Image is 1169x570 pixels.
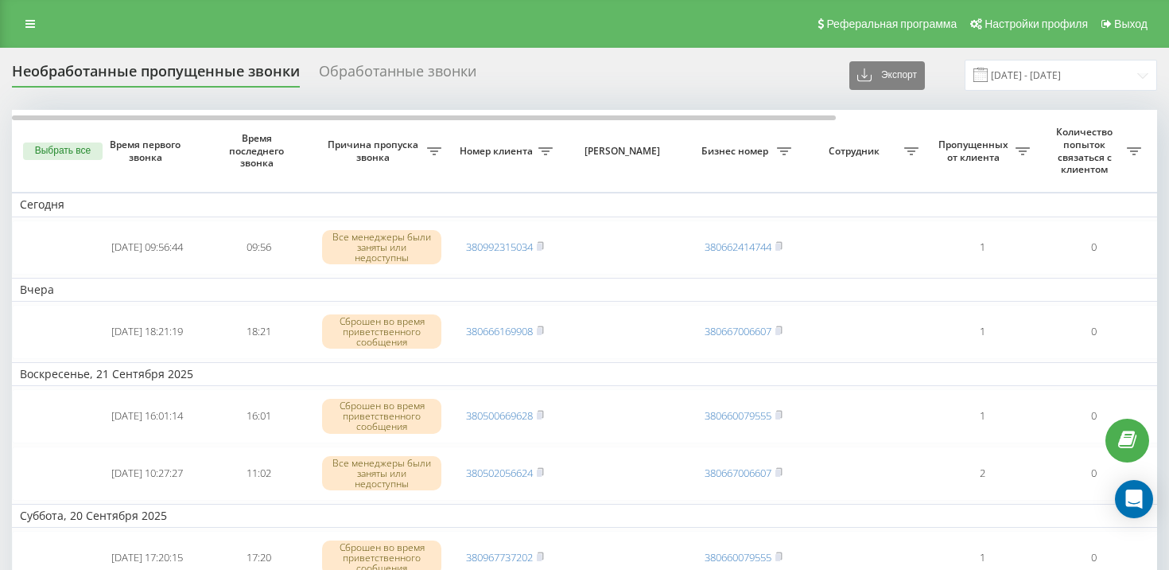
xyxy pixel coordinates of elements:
div: Все менеджеры были заняты или недоступны [322,230,441,265]
td: 0 [1038,389,1149,443]
div: Обработанные звонки [319,63,476,88]
span: Время последнего звонка [216,132,301,170]
a: 380500669628 [466,408,533,423]
td: 1 [926,221,1038,275]
td: 16:01 [203,389,314,443]
td: [DATE] 16:01:14 [91,389,203,443]
td: 0 [1038,447,1149,501]
div: Необработанные пропущенные звонки [12,63,300,88]
a: 380502056624 [466,466,533,480]
span: Время первого звонка [104,139,190,163]
td: 1 [926,389,1038,443]
a: 380660079555 [705,408,771,423]
td: 18:21 [203,305,314,359]
a: 380660079555 [705,550,771,564]
span: Реферальная программа [826,18,957,30]
a: 380666169908 [466,324,533,338]
a: 380667006607 [705,466,771,480]
span: Номер клиента [457,145,538,158]
a: 380667006607 [705,324,771,338]
span: Сотрудник [807,145,904,158]
div: Сброшен во время приветственного сообщения [322,399,441,434]
a: 380967737202 [466,550,533,564]
span: Настройки профиля [985,18,1088,30]
td: 09:56 [203,221,314,275]
span: Причина пропуска звонка [322,139,427,163]
span: Бизнес номер [696,145,777,158]
span: Количество попыток связаться с клиентом [1046,126,1127,175]
span: Пропущенных от клиента [934,139,1016,163]
td: 0 [1038,305,1149,359]
td: 0 [1038,221,1149,275]
a: 380662414744 [705,240,771,254]
td: 2 [926,447,1038,501]
div: Сброшен во время приветственного сообщения [322,314,441,349]
td: [DATE] 18:21:19 [91,305,203,359]
a: 380992315034 [466,240,533,254]
div: Все менеджеры были заняты или недоступны [322,456,441,491]
span: [PERSON_NAME] [574,145,674,158]
div: Open Intercom Messenger [1115,480,1153,518]
td: [DATE] 10:27:27 [91,447,203,501]
td: [DATE] 09:56:44 [91,221,203,275]
td: 11:02 [203,447,314,501]
button: Выбрать все [23,142,103,160]
span: Выход [1114,18,1148,30]
button: Экспорт [849,61,925,90]
td: 1 [926,305,1038,359]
